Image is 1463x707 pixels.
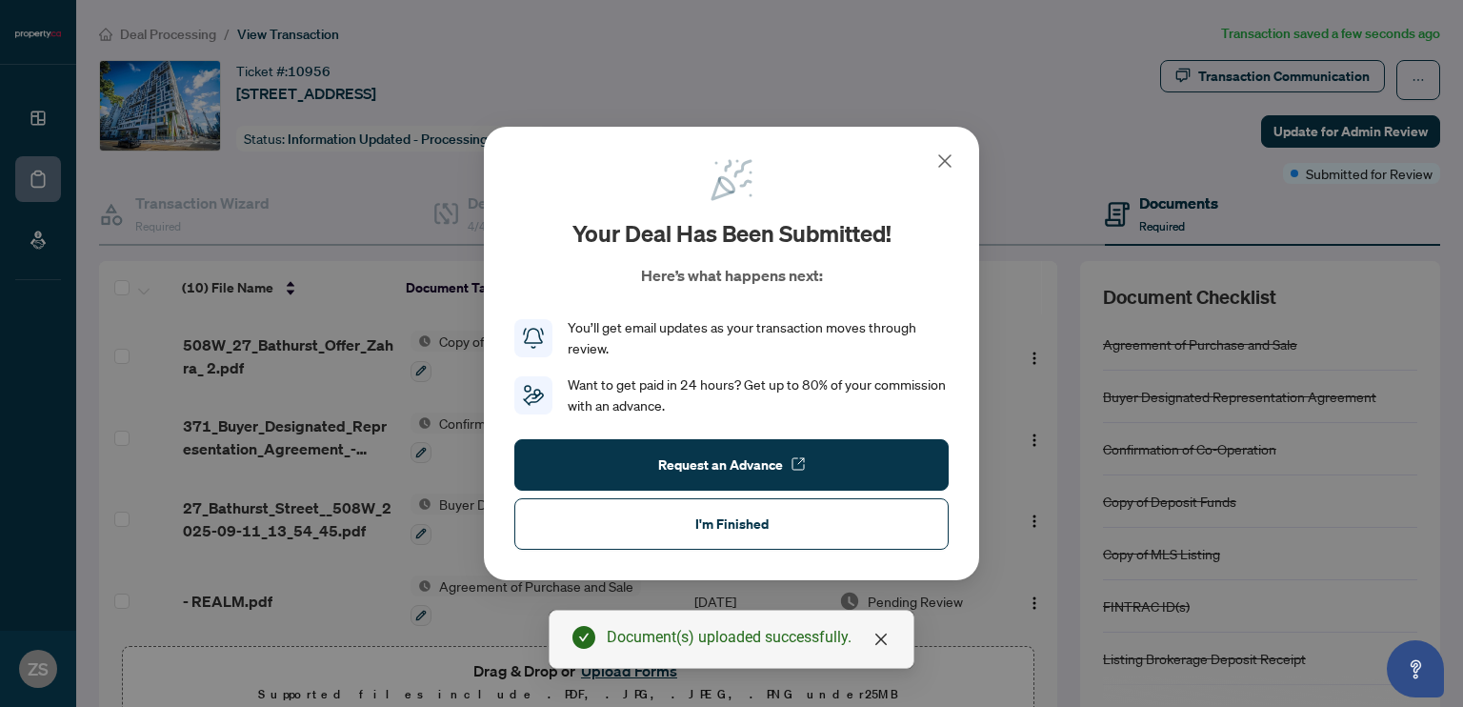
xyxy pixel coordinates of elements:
[695,509,769,539] span: I'm Finished
[871,629,892,650] a: Close
[873,632,889,647] span: close
[572,218,892,249] h2: Your deal has been submitted!
[568,374,949,416] div: Want to get paid in 24 hours? Get up to 80% of your commission with an advance.
[1387,640,1444,697] button: Open asap
[607,626,891,649] div: Document(s) uploaded successfully.
[658,450,783,480] span: Request an Advance
[572,626,595,649] span: check-circle
[514,498,949,550] button: I'm Finished
[641,264,823,287] p: Here’s what happens next:
[514,439,949,491] button: Request an Advance
[568,317,949,359] div: You’ll get email updates as your transaction moves through review.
